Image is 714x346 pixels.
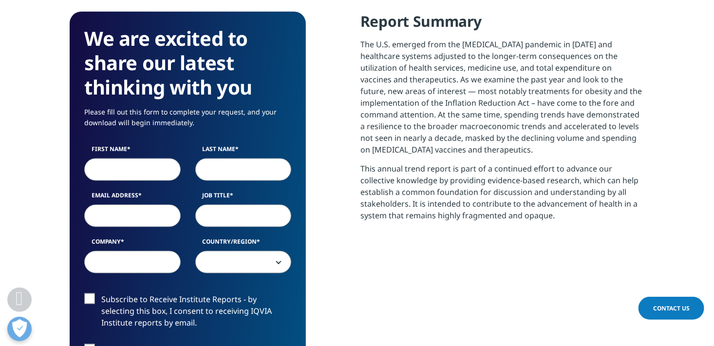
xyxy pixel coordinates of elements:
label: First Name [84,145,181,158]
label: Job Title [195,191,292,205]
h3: We are excited to share our latest thinking with you [84,26,291,99]
label: Country/Region [195,237,292,251]
button: Open Preferences [7,317,32,341]
label: Company [84,237,181,251]
label: Email Address [84,191,181,205]
label: Last Name [195,145,292,158]
span: Contact Us [653,304,690,312]
label: Subscribe to Receive Institute Reports - by selecting this box, I consent to receiving IQVIA Inst... [84,293,291,334]
p: This annual trend report is part of a continued effort to advance our collective knowledge by pro... [360,163,644,229]
a: Contact Us [639,297,704,320]
p: The U.S. emerged from the [MEDICAL_DATA] pandemic in [DATE] and healthcare systems adjusted to th... [360,38,644,163]
p: Please fill out this form to complete your request, and your download will begin immediately. [84,107,291,135]
h4: Report Summary [360,12,644,38]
